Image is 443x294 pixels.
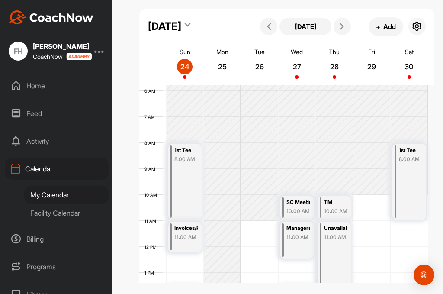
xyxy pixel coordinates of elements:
[139,166,164,171] div: 9 AM
[5,103,109,124] div: Feed
[139,192,166,197] div: 10 AM
[5,228,109,250] div: Billing
[278,45,315,85] a: August 27, 2025
[401,62,417,71] p: 30
[148,19,181,34] div: [DATE]
[286,233,310,241] div: 11:00 AM
[252,62,267,71] p: 26
[5,256,109,278] div: Programs
[33,53,89,60] div: CoachNow
[5,130,109,152] div: Activity
[324,233,348,241] div: 11:00 AM
[24,186,109,204] div: My Calendar
[139,114,164,120] div: 7 AM
[369,17,403,36] button: +Add
[329,48,340,55] p: Thu
[203,45,241,85] a: August 25, 2025
[324,207,348,215] div: 10:00 AM
[279,18,331,35] button: [DATE]
[286,207,310,215] div: 10:00 AM
[9,10,93,24] img: CoachNow
[414,265,434,285] div: Open Intercom Messenger
[286,197,310,207] div: SC Meeting
[289,62,305,71] p: 27
[376,22,380,31] span: +
[254,48,265,55] p: Tue
[327,62,342,71] p: 28
[364,62,379,71] p: 29
[399,155,423,163] div: 8:00 AM
[139,140,164,145] div: 8 AM
[5,75,109,97] div: Home
[291,48,303,55] p: Wed
[368,48,375,55] p: Fri
[139,218,165,223] div: 11 AM
[324,223,348,233] div: Unavailable
[66,53,92,60] img: CoachNow acadmey
[353,45,390,85] a: August 29, 2025
[174,233,198,241] div: 11:00 AM
[177,62,193,71] p: 24
[324,197,348,207] div: TM
[33,43,89,50] div: [PERSON_NAME]
[174,145,198,155] div: 1st Tee
[286,223,310,233] div: Managers Meeting
[24,204,109,222] div: Facility Calendar
[241,45,278,85] a: August 26, 2025
[139,270,163,275] div: 1 PM
[216,48,228,55] p: Mon
[174,223,198,233] div: Invoices/Payroll/Week Ahead
[9,42,28,61] div: FH
[215,62,230,71] p: 25
[391,45,428,85] a: August 30, 2025
[405,48,414,55] p: Sat
[139,88,164,94] div: 6 AM
[180,48,190,55] p: Sun
[399,145,423,155] div: 1st Tee
[174,155,198,163] div: 8:00 AM
[5,158,109,180] div: Calendar
[316,45,353,85] a: August 28, 2025
[166,45,203,85] a: August 24, 2025
[139,244,165,249] div: 12 PM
